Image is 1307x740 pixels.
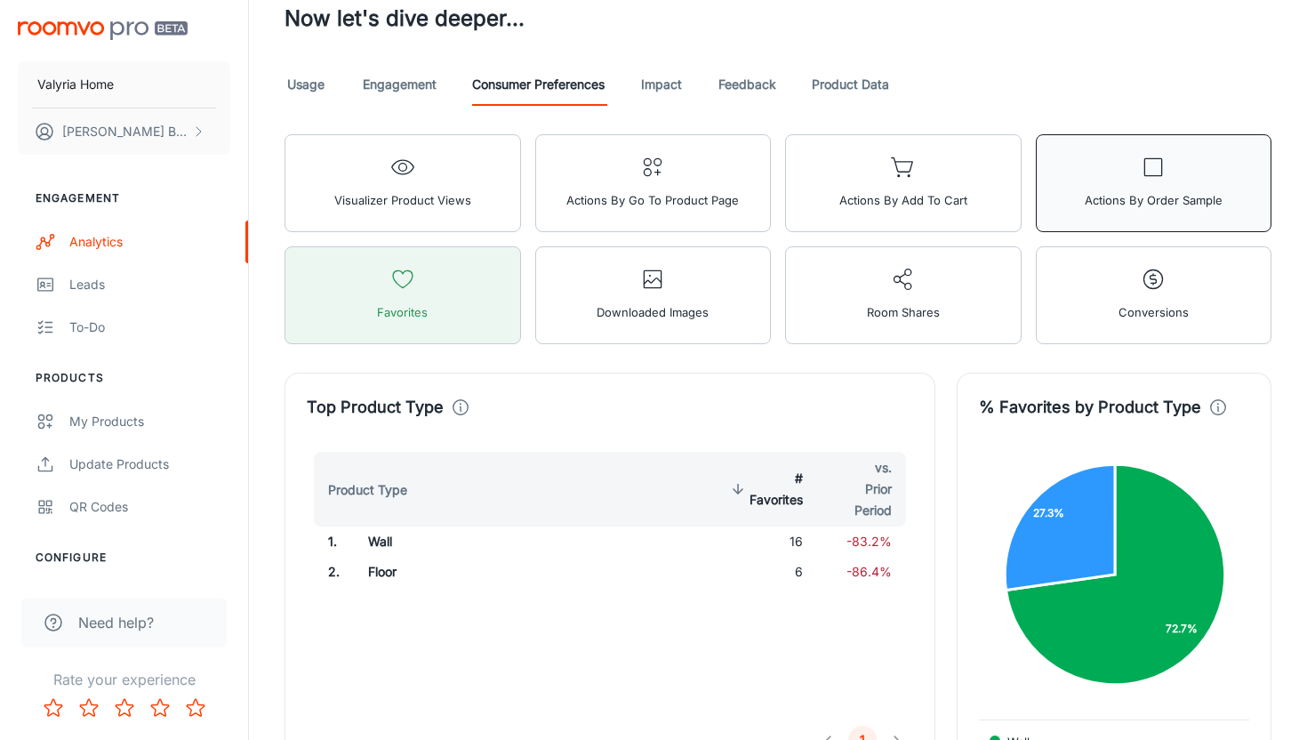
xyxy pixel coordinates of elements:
div: My Products [69,412,230,431]
span: Visualizer Product Views [334,189,471,212]
td: Floor [354,557,599,587]
button: Room Shares [785,246,1022,344]
span: Conversions [1119,301,1189,324]
a: Product Data [812,63,889,106]
a: Impact [640,63,683,106]
span: -83.2% [846,534,892,549]
p: [PERSON_NAME] Barrio [62,122,188,141]
button: Actions by Go To Product Page [535,134,772,232]
span: vs. Prior Period [831,457,892,521]
button: Rate 4 star [142,690,178,726]
button: Actions by Order Sample [1036,134,1272,232]
a: Usage [285,63,327,106]
img: Roomvo PRO Beta [18,21,188,40]
button: Rate 1 star [36,690,71,726]
button: Favorites [285,246,521,344]
h4: Top Product Type [307,395,444,420]
span: Actions by Add to Cart [839,189,967,212]
td: 16 [712,527,817,557]
h4: % Favorites by Product Type [979,395,1201,420]
span: Actions by Order Sample [1085,189,1223,212]
div: To-do [69,318,230,337]
button: Actions by Add to Cart [785,134,1022,232]
p: Rate your experience [14,669,234,690]
button: Rate 5 star [178,690,213,726]
span: Room Shares [867,301,940,324]
td: Wall [354,527,599,557]
button: Conversions [1036,246,1272,344]
button: Rate 3 star [107,690,142,726]
span: Actions by Go To Product Page [566,189,739,212]
div: Analytics [69,232,230,252]
span: Need help? [78,612,154,633]
td: 1 . [307,527,354,557]
span: Product Type [328,479,430,501]
span: -86.4% [846,564,892,579]
span: Downloaded Images [597,301,709,324]
h3: Now let's dive deeper... [285,3,1271,35]
a: Consumer Preferences [472,63,605,106]
td: 6 [712,557,817,587]
button: Rate 2 star [71,690,107,726]
span: Favorites [377,301,428,324]
a: Feedback [718,63,776,106]
button: Visualizer Product Views [285,134,521,232]
div: Leads [69,275,230,294]
span: # Favorites [726,468,803,511]
button: Downloaded Images [535,246,772,344]
p: Valyria Home [37,75,114,94]
div: Update Products [69,454,230,474]
button: [PERSON_NAME] Barrio [18,109,230,155]
div: QR Codes [69,497,230,517]
td: 2 . [307,557,354,587]
a: Engagement [363,63,437,106]
button: Valyria Home [18,61,230,108]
